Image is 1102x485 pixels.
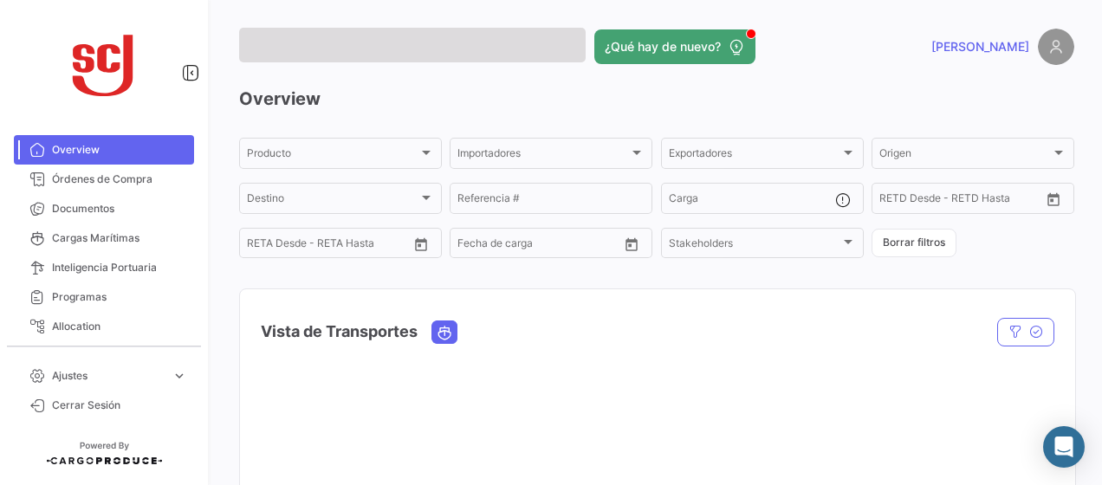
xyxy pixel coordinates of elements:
span: Programas [52,289,187,305]
span: Exportadores [669,150,840,162]
a: Documentos [14,194,194,223]
a: Allocation [14,312,194,341]
a: Órdenes de Compra [14,165,194,194]
span: Órdenes de Compra [52,171,187,187]
a: Programas [14,282,194,312]
img: placeholder-user.png [1038,29,1074,65]
button: Ocean [432,321,457,343]
span: Destino [247,195,418,207]
button: ¿Qué hay de nuevo? [594,29,755,64]
img: scj_logo1.svg [61,21,147,107]
span: Producto [247,150,418,162]
button: Borrar filtros [872,229,956,257]
span: Cerrar Sesión [52,398,187,413]
span: [PERSON_NAME] [931,38,1029,55]
input: Hasta [923,195,1000,207]
a: Inteligencia Portuaria [14,253,194,282]
span: Origen [879,150,1051,162]
h3: Overview [239,87,1074,111]
span: Importadores [457,150,629,162]
button: Open calendar [619,231,645,257]
input: Hasta [290,240,367,252]
span: Ajustes [52,368,165,384]
input: Desde [247,240,278,252]
div: Abrir Intercom Messenger [1043,426,1085,468]
span: Overview [52,142,187,158]
span: Cargas Marítimas [52,230,187,246]
span: Inteligencia Portuaria [52,260,187,275]
span: Stakeholders [669,240,840,252]
input: Hasta [501,240,578,252]
h4: Vista de Transportes [261,320,418,344]
button: Open calendar [1040,186,1066,212]
span: Documentos [52,201,187,217]
span: ¿Qué hay de nuevo? [605,38,721,55]
a: Cargas Marítimas [14,223,194,253]
span: expand_more [172,368,187,384]
input: Desde [457,240,489,252]
a: Overview [14,135,194,165]
button: Open calendar [408,231,434,257]
input: Desde [879,195,911,207]
span: Allocation [52,319,187,334]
